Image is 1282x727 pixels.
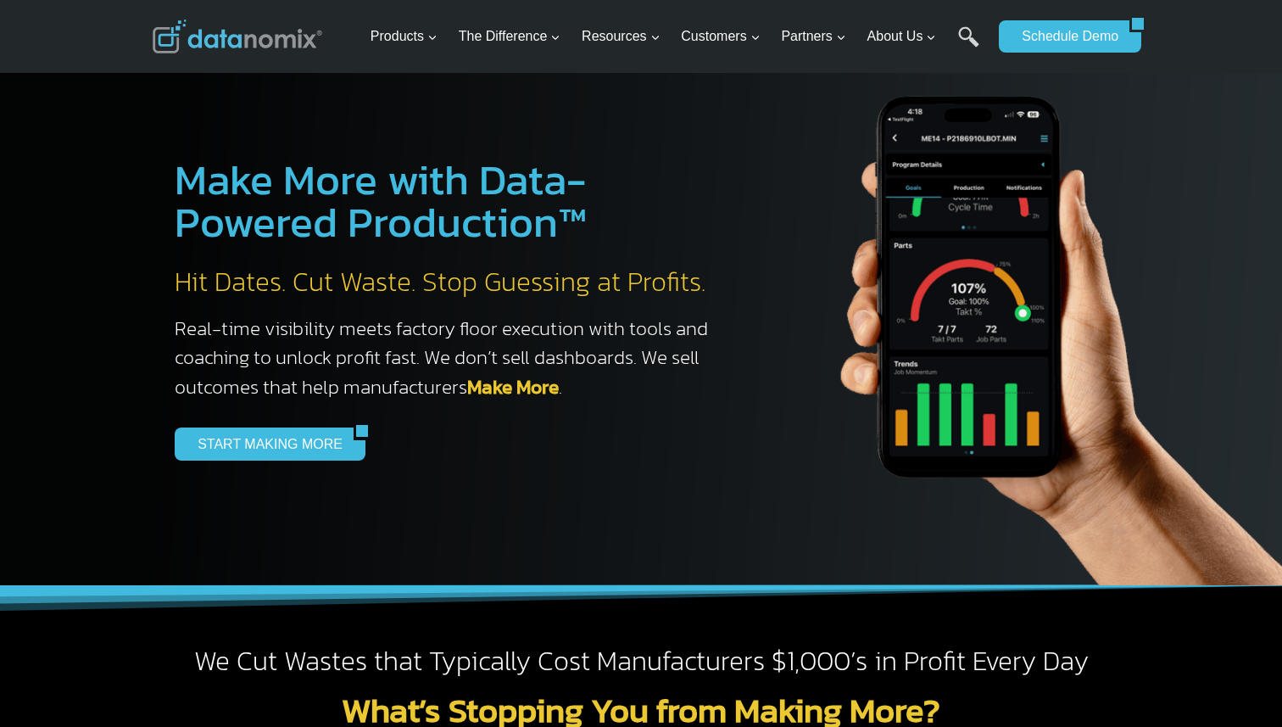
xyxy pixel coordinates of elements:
span: Partners [781,25,845,48]
nav: Primary Navigation [364,9,991,64]
h2: We Cut Wastes that Typically Cost Manufacturers $1,000’s in Profit Every Day [153,644,1129,679]
span: About Us [867,25,937,48]
a: START MAKING MORE [175,428,354,460]
span: Resources [582,25,660,48]
h3: Real-time visibility meets factory floor execution with tools and coaching to unlock profit fast.... [175,314,726,402]
a: Schedule Demo [999,20,1129,53]
span: The Difference [459,25,561,48]
a: Make More [467,372,559,401]
a: Search [958,26,979,64]
span: Products [371,25,438,48]
span: Customers [681,25,760,48]
h1: Make More with Data-Powered Production™ [175,159,726,243]
h2: Hit Dates. Cut Waste. Stop Guessing at Profits. [175,265,726,300]
h2: What’s Stopping You from Making More? [153,693,1129,727]
img: Datanomix [153,20,322,53]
